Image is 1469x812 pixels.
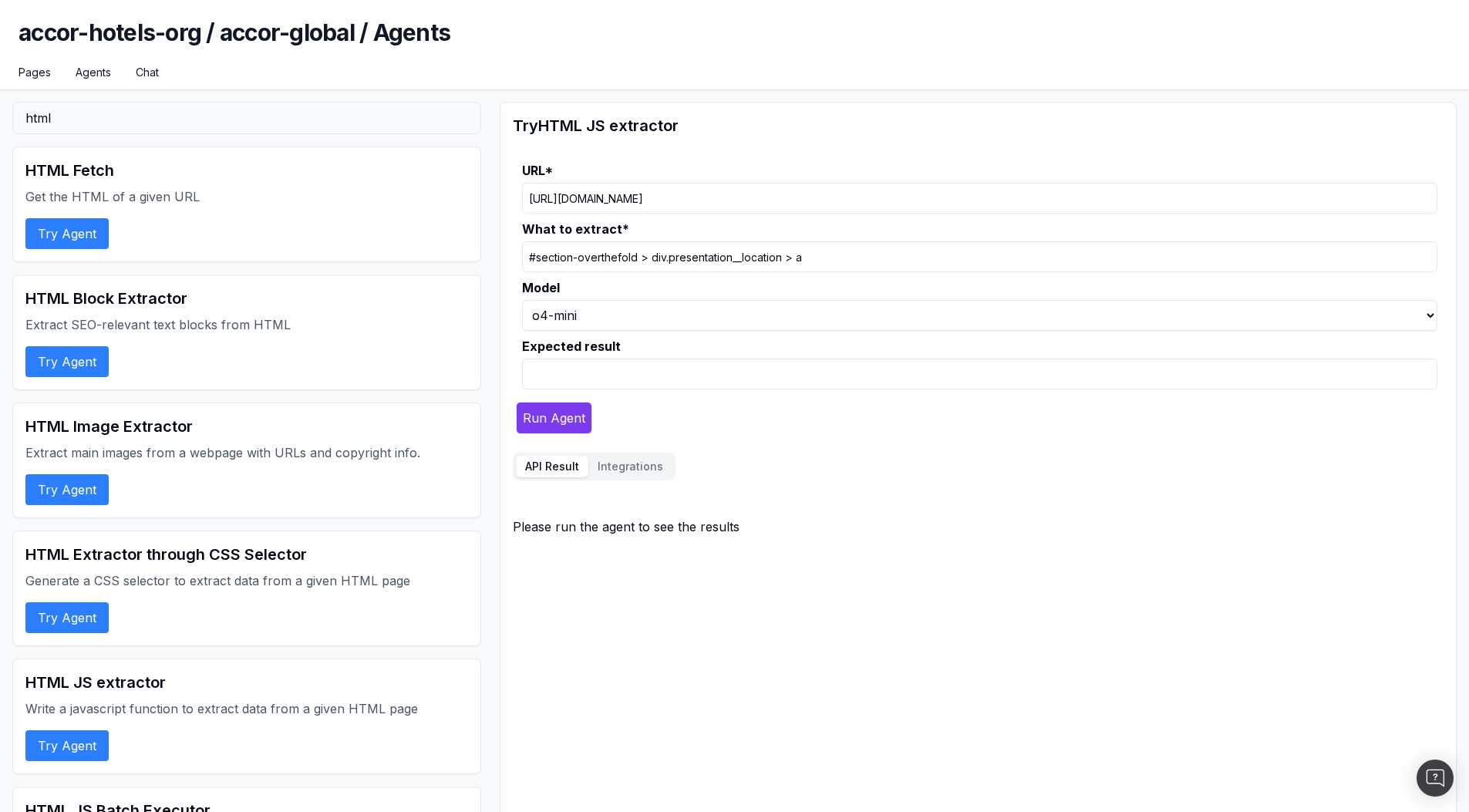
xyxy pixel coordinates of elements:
[588,456,672,477] button: Integrations
[25,218,109,249] button: Try Agent
[25,288,468,309] h2: HTML Block Extractor
[12,102,481,134] input: Search agents...
[76,65,111,80] a: Agents
[19,65,51,80] a: Pages
[25,544,468,565] h2: HTML Extractor through CSS Selector
[522,278,1437,297] label: Model
[25,443,468,462] p: Extract main images from a webpage with URLs and copyright info.
[25,474,109,505] button: Try Agent
[522,337,1437,355] label: Expected result
[522,161,1437,180] label: URL
[25,346,109,377] button: Try Agent
[516,456,588,477] button: API Result
[513,517,1444,536] div: Please run the agent to see the results
[136,65,159,80] a: Chat
[516,402,592,434] button: Run Agent
[25,160,468,181] h2: HTML Fetch
[25,672,468,693] h2: HTML JS extractor
[25,416,468,437] h2: HTML Image Extractor
[25,730,109,761] button: Try Agent
[25,571,468,590] p: Generate a CSS selector to extract data from a given HTML page
[25,699,468,718] p: Write a javascript function to extract data from a given HTML page
[522,220,1437,238] label: What to extract
[513,115,1444,136] h2: Try HTML JS extractor
[19,19,1450,65] h1: accor-hotels-org / accor-global / Agents
[25,315,468,334] p: Extract SEO-relevant text blocks from HTML
[25,602,109,633] button: Try Agent
[1417,760,1454,797] div: Open Intercom Messenger
[25,187,468,206] p: Get the HTML of a given URL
